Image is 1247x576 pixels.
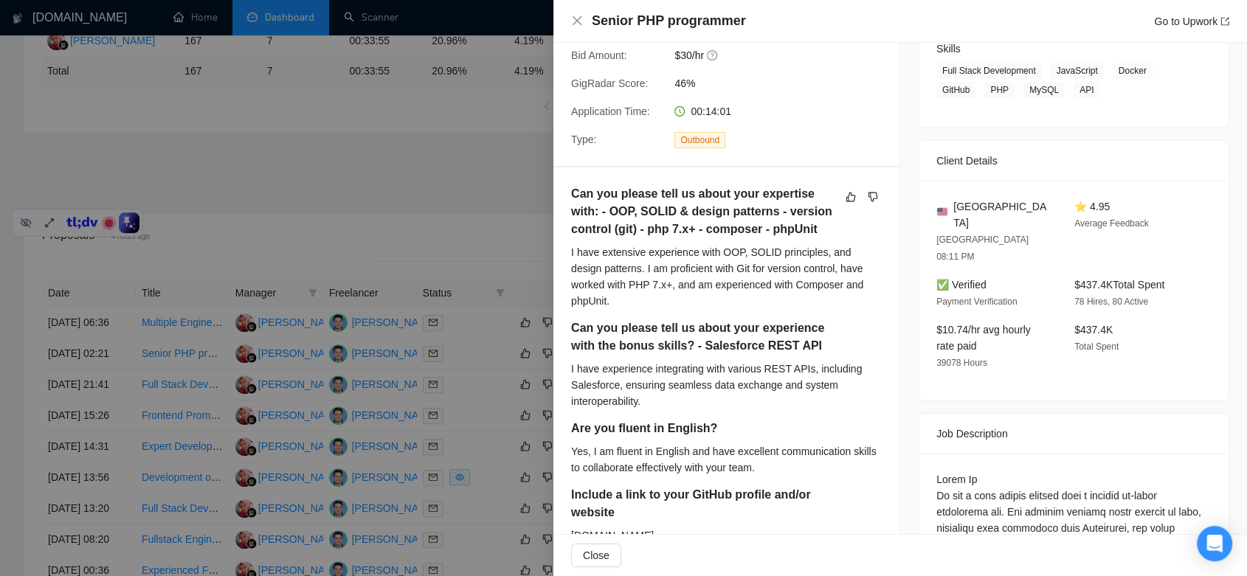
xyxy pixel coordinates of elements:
button: like [842,188,860,206]
span: Average Feedback [1074,218,1149,229]
div: Open Intercom Messenger [1197,526,1232,561]
span: JavaScript [1051,63,1104,79]
span: $437.4K Total Spent [1074,279,1164,291]
img: 🇺🇸 [937,207,947,217]
a: Go to Upworkexport [1154,15,1229,27]
span: like [846,191,856,203]
span: Full Stack Development [936,63,1042,79]
span: 46% [674,75,896,91]
span: question-circle [707,49,719,61]
span: MySQL [1023,82,1065,98]
span: GigRadar Score: [571,77,648,89]
span: Close [583,547,609,563]
button: Close [571,15,583,27]
span: GitHub [936,82,975,98]
h5: Include a link to your GitHub profile and/or website [571,486,814,521]
button: dislike [864,188,882,206]
span: 39078 Hours [936,358,987,368]
span: 00:14:01 [691,105,731,117]
span: clock-circle [674,106,685,117]
span: Outbound [674,132,725,148]
span: Docker [1113,63,1153,79]
span: Payment Verification [936,296,1017,307]
span: [GEOGRAPHIC_DATA] [953,198,1051,231]
span: Skills [936,43,961,55]
div: I have experience integrating with various REST APIs, including Salesforce, ensuring seamless dat... [571,361,882,409]
span: Application Time: [571,105,650,117]
span: Type: [571,133,596,145]
span: API [1074,82,1099,98]
span: $437.4K [1074,324,1113,336]
span: $10.74/hr avg hourly rate paid [936,324,1031,352]
span: 78 Hires, 80 Active [1074,296,1148,307]
span: PHP [984,82,1015,98]
div: Client Details [936,141,1211,181]
div: Yes, I am fluent in English and have excellent communication skills to collaborate effectively wi... [571,443,882,476]
div: [DOMAIN_NAME] [571,527,857,544]
h5: Are you fluent in English? [571,420,835,437]
span: $30/hr [674,47,896,63]
span: Bid Amount: [571,49,627,61]
h4: Senior PHP programmer [592,12,746,30]
span: dislike [868,191,878,203]
h5: Can you please tell us about your expertise with: - OOP, SOLID & design patterns - version contro... [571,185,835,238]
span: [GEOGRAPHIC_DATA] 08:11 PM [936,235,1029,262]
h5: Can you please tell us about your experience with the bonus skills? - Salesforce REST API [571,319,835,355]
div: I have extensive experience with OOP, SOLID principles, and design patterns. I am proficient with... [571,244,882,309]
div: Job Description [936,414,1211,454]
span: ⭐ 4.95 [1074,201,1110,212]
span: close [571,15,583,27]
span: ✅ Verified [936,279,987,291]
span: Total Spent [1074,341,1119,352]
span: export [1220,17,1229,26]
button: Close [571,544,621,567]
